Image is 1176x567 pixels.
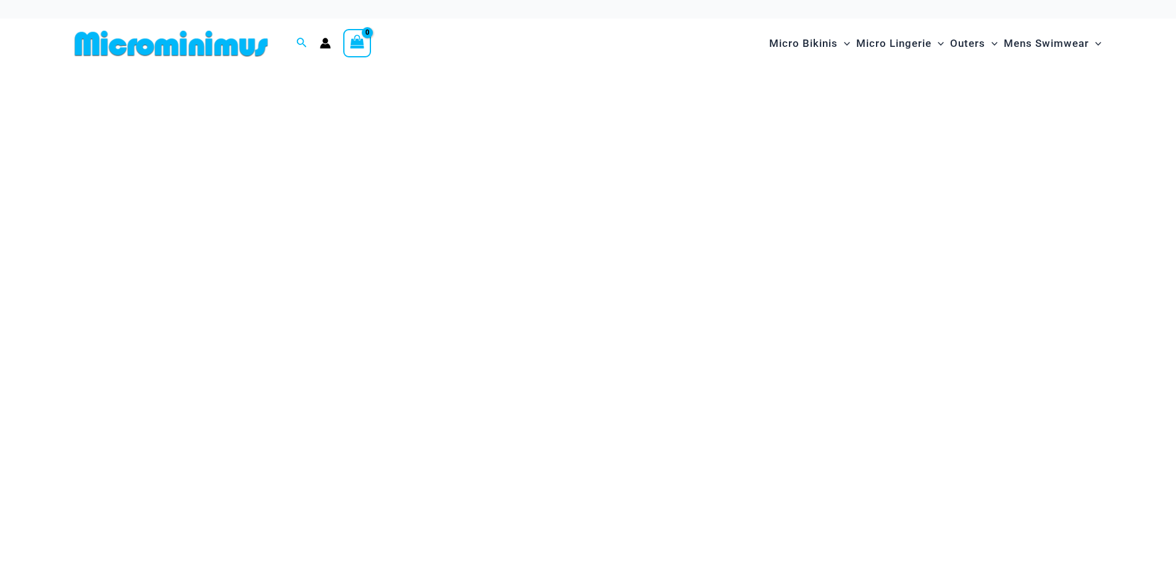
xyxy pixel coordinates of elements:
[947,25,1001,62] a: OutersMenu ToggleMenu Toggle
[769,28,838,59] span: Micro Bikinis
[70,30,273,57] img: MM SHOP LOGO FLAT
[343,29,372,57] a: View Shopping Cart, empty
[1004,28,1089,59] span: Mens Swimwear
[985,28,998,59] span: Menu Toggle
[1089,28,1101,59] span: Menu Toggle
[932,28,944,59] span: Menu Toggle
[764,23,1107,64] nav: Site Navigation
[320,38,331,49] a: Account icon link
[1001,25,1104,62] a: Mens SwimwearMenu ToggleMenu Toggle
[853,25,947,62] a: Micro LingerieMenu ToggleMenu Toggle
[838,28,850,59] span: Menu Toggle
[296,36,307,51] a: Search icon link
[766,25,853,62] a: Micro BikinisMenu ToggleMenu Toggle
[950,28,985,59] span: Outers
[856,28,932,59] span: Micro Lingerie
